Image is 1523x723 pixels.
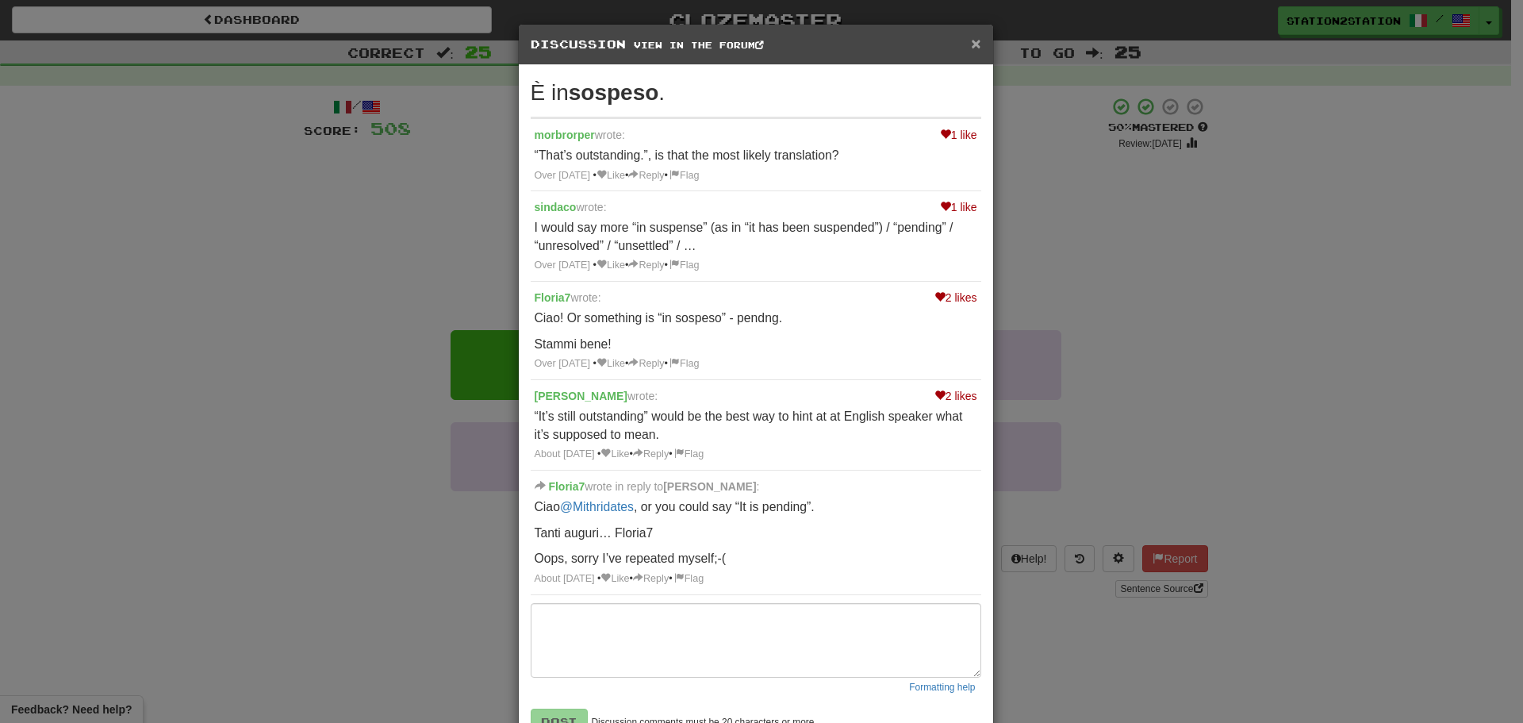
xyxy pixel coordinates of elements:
a: Flag [673,448,706,462]
a: Flag [668,169,701,183]
a: About [DATE] [535,448,595,460]
a: Over [DATE] [535,260,590,271]
div: wrote: [535,127,977,143]
div: • • • [535,448,977,462]
div: 2 likes [934,290,977,306]
h5: Discussion [531,37,981,52]
a: morbrorper [535,129,595,141]
strong: sospeso [569,80,659,105]
div: • • • [535,357,977,371]
a: Like [597,358,625,369]
div: wrote in reply to : [535,479,977,494]
div: • • • [535,169,977,183]
div: 2 likes [934,388,977,404]
a: Reply [628,358,664,369]
a: Like [600,448,629,460]
div: 1 like [940,199,977,215]
a: Over [DATE] [535,358,590,369]
div: wrote: [535,199,977,215]
a: Reply [628,260,664,271]
a: @Mithridates [560,500,634,513]
p: Ciao! Or something is “in sospeso” - pendng. [535,310,977,328]
a: Like [600,573,629,584]
a: Flag [668,259,701,273]
div: 1 like [940,127,977,143]
div: È in . [531,77,981,109]
button: Close [971,35,980,52]
div: • • • [535,259,977,273]
a: Floria7 [535,291,571,304]
a: Floria7 [548,480,585,493]
a: Flag [673,572,706,586]
p: Oops, sorry I’ve repeated myself;-( [535,550,977,568]
a: Flag [668,357,701,371]
p: I would say more “in suspense” (as in “it has been suspended”) / “pending” / “unresolved” / “unse... [535,219,977,255]
div: wrote: [535,388,977,404]
button: Formatting help [903,678,980,697]
a: Reply [628,170,664,181]
div: wrote: [535,290,977,306]
a: [PERSON_NAME] [663,480,756,493]
a: View in the forum [634,40,764,50]
a: [PERSON_NAME] [535,390,627,402]
p: “It’s still outstanding” would be the best way to hint at at English speaker what it’s supposed t... [535,408,977,444]
a: Over [DATE] [535,170,590,181]
p: Stammi bene! [535,336,977,354]
span: × [971,34,980,52]
a: Like [597,170,625,181]
p: “That’s outstanding.”, is that the most likely translation? [535,147,977,165]
p: Tanti auguri… Floria7 [535,525,977,543]
a: sindaco [535,201,577,213]
a: Like [597,260,625,271]
a: Reply [633,448,669,460]
p: Ciao , or you could say “It is pending”. [535,498,977,517]
a: About [DATE] [535,573,595,584]
a: Reply [633,573,669,584]
div: • • • [535,572,977,586]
